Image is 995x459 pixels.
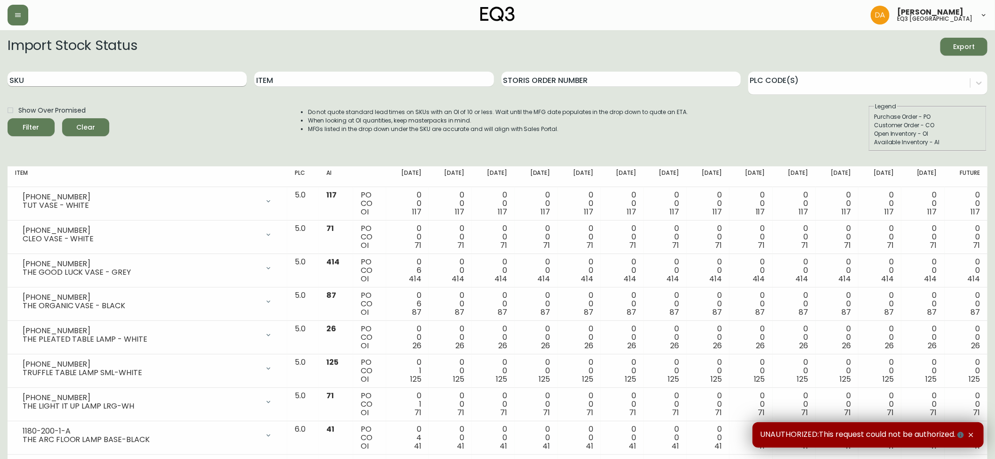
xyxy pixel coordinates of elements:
[23,122,40,133] div: Filter
[452,273,464,284] span: 414
[457,240,464,251] span: 71
[710,273,722,284] span: 414
[780,358,808,384] div: 0 0
[948,41,980,53] span: Export
[884,206,894,217] span: 117
[410,374,421,385] span: 125
[801,240,808,251] span: 71
[874,102,897,111] legend: Legend
[971,340,980,351] span: 26
[23,435,259,444] div: THE ARC FLOOR LAMP BASE-BLACK
[874,121,981,130] div: Customer Order - CO
[457,407,464,418] span: 71
[581,273,593,284] span: 414
[361,307,369,318] span: OI
[287,321,319,354] td: 5.0
[874,130,981,138] div: Open Inventory - OI
[909,291,937,317] div: 0 0
[881,273,894,284] span: 414
[479,358,507,384] div: 0 0
[584,307,593,318] span: 87
[566,191,593,216] div: 0 0
[414,240,421,251] span: 71
[15,258,280,279] div: [PHONE_NUMBER]THE GOOD LUCK VASE - GREY
[479,191,507,216] div: 0 0
[15,392,280,412] div: [PHONE_NUMBER]THE LIGHT IT UP LAMP LRG-WH
[15,425,280,446] div: 1180-200-1-ATHE ARC FLOOR LAMP BASE-BLACK
[897,8,963,16] span: [PERSON_NAME]
[326,357,339,368] span: 125
[901,166,944,187] th: [DATE]
[608,392,636,417] div: 0 0
[694,392,722,417] div: 0 0
[361,425,378,451] div: PO CO
[394,258,421,283] div: 0 6
[23,293,259,302] div: [PHONE_NUMBER]
[795,273,808,284] span: 414
[866,258,894,283] div: 0 0
[361,291,378,317] div: PO CO
[500,240,507,251] span: 71
[437,358,464,384] div: 0 0
[429,166,472,187] th: [DATE]
[558,166,601,187] th: [DATE]
[924,273,937,284] span: 414
[884,307,894,318] span: 87
[909,325,937,350] div: 0 0
[928,340,937,351] span: 26
[23,335,259,344] div: THE PLEATED TABLE LAMP - WHITE
[780,325,808,350] div: 0 0
[866,325,894,350] div: 0 0
[361,273,369,284] span: OI
[952,224,980,250] div: 0 0
[326,256,340,267] span: 414
[866,224,894,250] div: 0 0
[394,291,421,317] div: 0 6
[453,374,464,385] span: 125
[882,374,894,385] span: 125
[842,340,851,351] span: 26
[326,390,334,401] span: 71
[752,273,765,284] span: 414
[844,407,851,418] span: 71
[799,206,808,217] span: 117
[361,392,378,417] div: PO CO
[18,106,86,115] span: Show Over Promised
[455,206,464,217] span: 117
[522,224,550,250] div: 0 0
[287,421,319,455] td: 6.0
[23,226,259,235] div: [PHONE_NUMBER]
[780,291,808,317] div: 0 0
[437,425,464,451] div: 0 0
[361,340,369,351] span: OI
[287,254,319,287] td: 5.0
[973,407,980,418] span: 71
[566,425,593,451] div: 0 0
[23,360,259,369] div: [PHONE_NUMBER]
[15,224,280,245] div: [PHONE_NUMBER]CLEO VASE - WHITE
[952,325,980,350] div: 0 0
[543,240,550,251] span: 71
[651,191,679,216] div: 0 0
[629,407,636,418] span: 71
[287,354,319,388] td: 5.0
[308,125,688,133] li: MFGs listed in the drop down under the SKU are accurate and will align with Sales Portal.
[928,307,937,318] span: 87
[737,392,765,417] div: 0 0
[361,358,378,384] div: PO CO
[566,258,593,283] div: 0 0
[729,166,772,187] th: [DATE]
[694,358,722,384] div: 0 0
[455,307,464,318] span: 87
[823,392,851,417] div: 0 0
[326,223,334,234] span: 71
[394,425,421,451] div: 0 4
[287,166,319,187] th: PLC
[522,258,550,283] div: 0 0
[756,206,765,217] span: 117
[666,273,679,284] span: 414
[479,224,507,250] div: 0 0
[909,392,937,417] div: 0 0
[623,273,636,284] span: 414
[780,191,808,216] div: 0 0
